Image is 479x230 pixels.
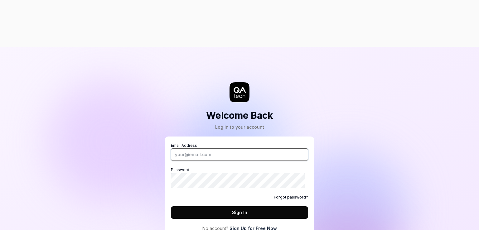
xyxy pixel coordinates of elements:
label: Password [171,167,308,188]
input: Email Address [171,148,308,161]
input: Password [171,173,305,188]
h2: Welcome Back [206,108,273,122]
button: Sign In [171,206,308,219]
a: Forgot password? [274,194,308,200]
div: Log in to your account [206,124,273,130]
label: Email Address [171,143,308,161]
